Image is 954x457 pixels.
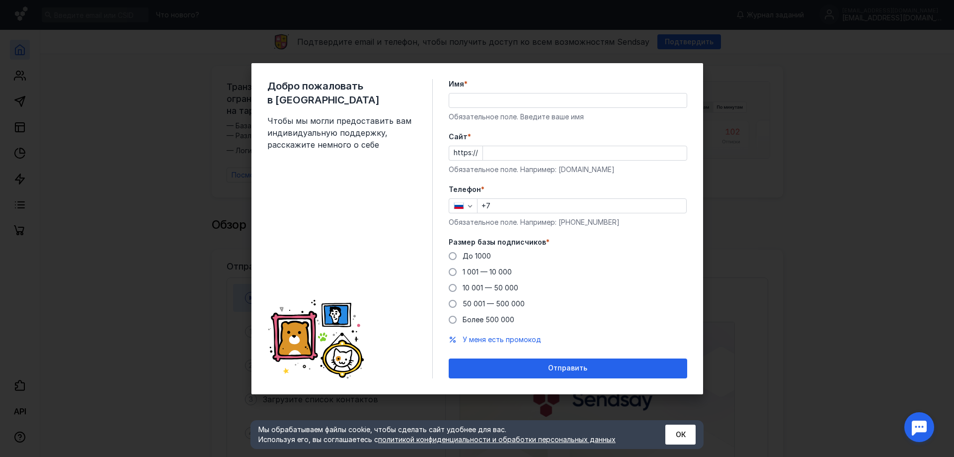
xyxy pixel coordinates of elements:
[463,252,491,260] span: До 1000
[463,299,525,308] span: 50 001 — 500 000
[449,359,687,378] button: Отправить
[449,217,687,227] div: Обязательное поле. Например: [PHONE_NUMBER]
[449,165,687,175] div: Обязательное поле. Например: [DOMAIN_NAME]
[463,268,512,276] span: 1 001 — 10 000
[449,237,546,247] span: Размер базы подписчиков
[449,79,464,89] span: Имя
[463,315,514,324] span: Более 500 000
[258,425,641,445] div: Мы обрабатываем файлы cookie, чтобы сделать сайт удобнее для вас. Используя его, вы соглашаетесь c
[665,425,696,445] button: ОК
[463,335,541,345] button: У меня есть промокод
[378,435,616,444] a: политикой конфиденциальности и обработки персональных данных
[463,335,541,344] span: У меня есть промокод
[548,364,587,372] span: Отправить
[267,79,416,107] span: Добро пожаловать в [GEOGRAPHIC_DATA]
[449,184,481,194] span: Телефон
[449,112,687,122] div: Обязательное поле. Введите ваше имя
[449,132,468,142] span: Cайт
[267,115,416,151] span: Чтобы мы могли предоставить вам индивидуальную поддержку, расскажите немного о себе
[463,283,518,292] span: 10 001 — 50 000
